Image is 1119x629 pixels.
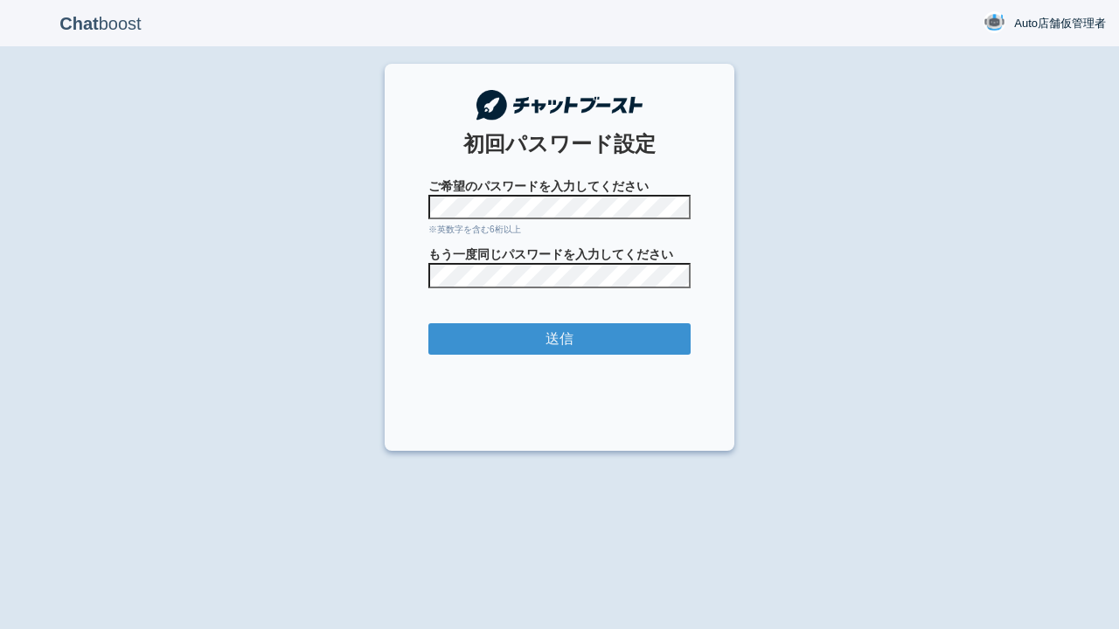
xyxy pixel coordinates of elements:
[428,177,691,195] span: ご希望のパスワードを入力してください
[428,323,691,356] input: 送信
[476,90,643,121] img: チャットブースト
[1014,15,1106,32] span: Auto店舗仮管理者
[428,129,691,159] div: 初回パスワード設定
[983,11,1005,33] img: User Image
[13,2,188,45] p: boost
[428,224,691,236] div: ※英数字を含む6桁以上
[428,245,691,263] span: もう一度同じパスワードを入力してください
[59,14,98,33] b: Chat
